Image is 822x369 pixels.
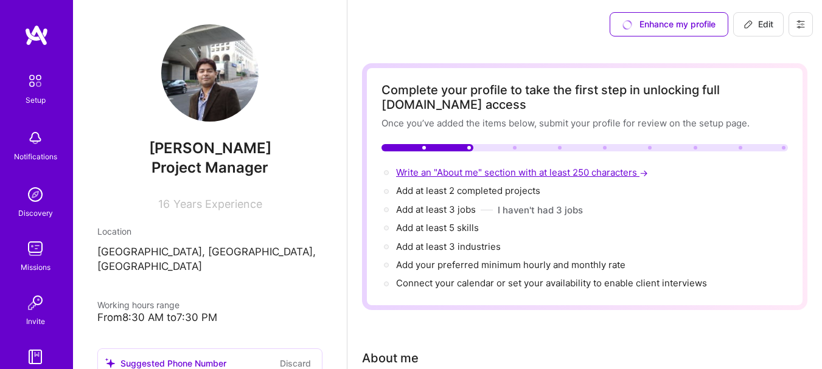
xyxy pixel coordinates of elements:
[97,225,322,238] div: Location
[18,207,53,219] div: Discovery
[23,68,48,94] img: setup
[23,236,47,261] img: teamwork
[158,198,170,210] span: 16
[498,204,583,216] button: I haven't had 3 jobs
[97,245,322,274] p: [GEOGRAPHIC_DATA], [GEOGRAPHIC_DATA], [GEOGRAPHIC_DATA]
[97,300,179,310] span: Working hours range
[396,241,501,252] span: Add at least 3 industries
[24,24,49,46] img: logo
[97,139,322,157] span: [PERSON_NAME]
[733,12,784,36] button: Edit
[173,198,262,210] span: Years Experience
[381,83,788,112] div: Complete your profile to take the first step in unlocking full [DOMAIN_NAME] access
[23,182,47,207] img: discovery
[23,291,47,315] img: Invite
[381,117,788,129] div: Once you’ve added the items below, submit your profile for review on the setup page.
[396,222,479,233] span: Add at least 5 skills
[23,126,47,150] img: bell
[23,345,47,369] img: guide book
[396,259,625,271] span: Add your preferred minimum hourly and monthly rate
[362,349,419,367] div: About me
[396,204,476,215] span: Add at least 3 jobs
[152,159,268,176] span: Project Manager
[396,185,540,196] span: Add at least 2 completed projects
[26,94,46,106] div: Setup
[21,261,51,274] div: Missions
[14,150,57,163] div: Notifications
[97,311,322,324] div: From 8:30 AM to 7:30 PM
[639,167,648,179] span: →
[396,167,650,178] span: Write an "About me" section with at least 250 characters
[26,315,45,328] div: Invite
[744,18,773,30] span: Edit
[105,358,116,368] i: icon SuggestedTeams
[396,277,707,289] span: Connect your calendar or set your availability to enable client interviews
[161,24,259,122] img: User Avatar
